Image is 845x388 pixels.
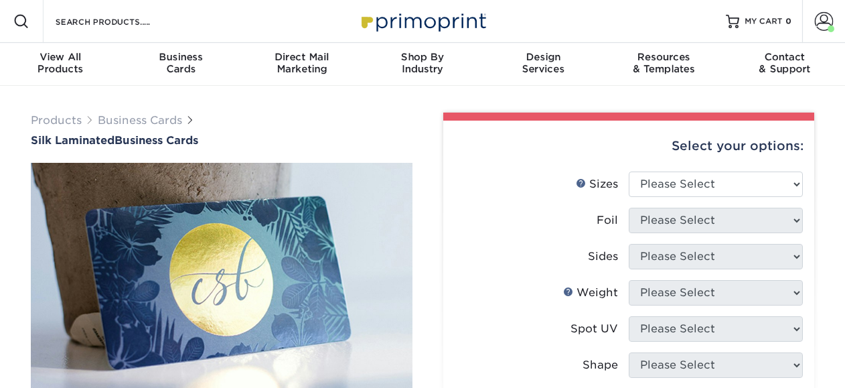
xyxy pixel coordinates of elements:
[570,321,618,337] div: Spot UV
[603,43,724,86] a: Resources& Templates
[483,51,603,63] span: Design
[362,43,483,86] a: Shop ByIndustry
[362,51,483,75] div: Industry
[31,134,412,147] h1: Business Cards
[576,176,618,192] div: Sizes
[121,43,241,86] a: BusinessCards
[356,7,489,36] img: Primoprint
[454,121,803,172] div: Select your options:
[563,285,618,301] div: Weight
[724,51,845,75] div: & Support
[54,13,185,29] input: SEARCH PRODUCTS.....
[31,114,82,127] a: Products
[121,51,241,63] span: Business
[31,134,412,147] a: Silk LaminatedBusiness Cards
[588,249,618,265] div: Sides
[31,134,114,147] span: Silk Laminated
[242,43,362,86] a: Direct MailMarketing
[724,43,845,86] a: Contact& Support
[583,357,618,373] div: Shape
[483,43,603,86] a: DesignServices
[242,51,362,75] div: Marketing
[745,16,783,27] span: MY CART
[362,51,483,63] span: Shop By
[98,114,182,127] a: Business Cards
[483,51,603,75] div: Services
[121,51,241,75] div: Cards
[242,51,362,63] span: Direct Mail
[597,212,618,229] div: Foil
[724,51,845,63] span: Contact
[785,17,791,26] span: 0
[603,51,724,75] div: & Templates
[603,51,724,63] span: Resources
